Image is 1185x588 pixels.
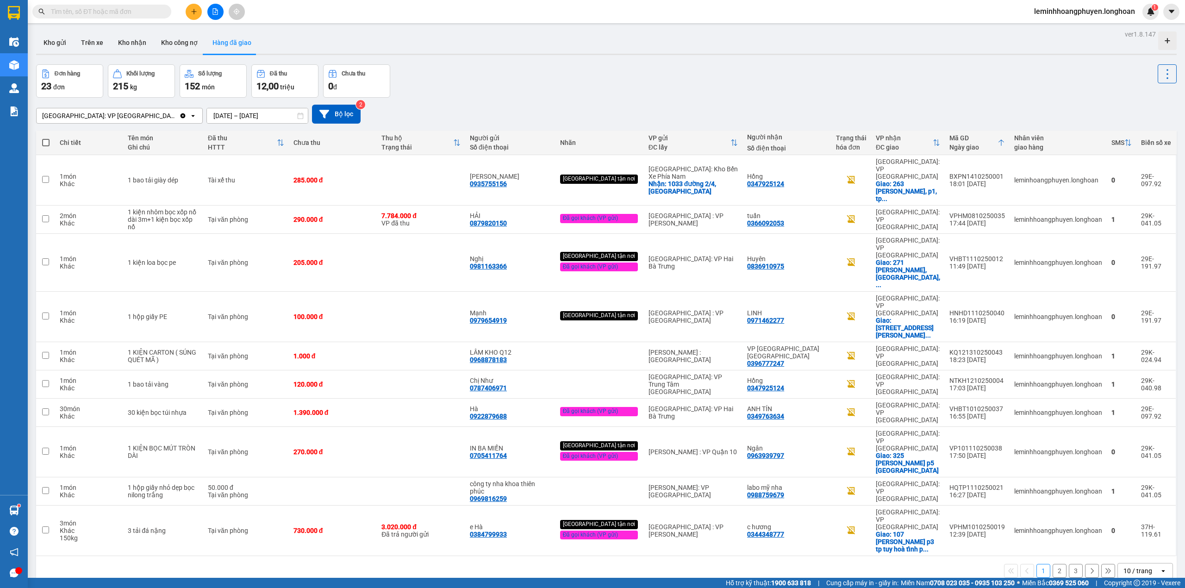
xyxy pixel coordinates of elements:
div: 18:01 [DATE] [949,180,1005,188]
div: 1 món [60,444,118,452]
div: e Hà [470,523,551,531]
div: Tại văn phòng [208,409,284,416]
div: 1 hộp giấy PE [128,313,199,320]
div: 29E-191.97 [1141,309,1171,324]
div: 10 / trang [1123,566,1152,575]
div: [GEOGRAPHIC_DATA]: VP [GEOGRAPHIC_DATA] [876,401,940,424]
th: Toggle SortBy [644,131,742,155]
div: 16:19 [DATE] [949,317,1005,324]
div: 0347925124 [747,180,784,188]
div: 29K-041.05 [1141,484,1171,499]
div: 1.390.000 đ [293,409,373,416]
div: 29K-024.94 [1141,349,1171,363]
span: search [38,8,45,15]
svg: open [1160,567,1167,575]
div: [PERSON_NAME]: VP [GEOGRAPHIC_DATA] [649,484,738,499]
div: Đã thu [270,70,287,77]
div: [GEOGRAPHIC_DATA] tận nơi [560,311,638,320]
div: Nhân viên [1014,134,1102,142]
span: ⚪️ [1017,581,1020,585]
button: file-add [207,4,224,20]
div: Chưa thu [342,70,365,77]
div: [GEOGRAPHIC_DATA]: VP [GEOGRAPHIC_DATA] [876,430,940,452]
img: warehouse-icon [9,60,19,70]
div: LÂM KHO Q12 [470,349,551,356]
div: HNHD1110250040 [949,309,1005,317]
button: Đã thu12,00 triệu [251,64,318,98]
button: caret-down [1163,4,1179,20]
div: 0396777247 [747,360,784,367]
div: Tại văn phòng [208,216,284,223]
th: Toggle SortBy [377,131,465,155]
th: Toggle SortBy [203,131,289,155]
div: [GEOGRAPHIC_DATA]: VP [GEOGRAPHIC_DATA] [876,508,940,531]
input: Select a date range. [207,108,308,123]
button: Đơn hàng23đơn [36,64,103,98]
button: plus [186,4,202,20]
div: Nhãn [560,139,639,146]
div: 1 món [60,173,118,180]
div: leminhhoangphuyen.longhoan [1014,259,1102,266]
div: 0384799933 [470,531,507,538]
div: ĐC giao [876,144,933,151]
span: Cung cấp máy in - giấy in: [826,578,898,588]
div: HẢI [470,212,551,219]
div: 1 món [60,349,118,356]
div: VP nhận [876,134,933,142]
div: [GEOGRAPHIC_DATA] tận nơi [560,520,638,529]
span: 23 [41,81,51,92]
span: | [1096,578,1097,588]
div: [GEOGRAPHIC_DATA]: VP [GEOGRAPHIC_DATA] [876,345,940,367]
div: 0963939797 [747,452,784,459]
div: KQ121310250043 [949,349,1005,356]
div: Khác [60,491,118,499]
div: 1 kiện loa bọc pe [128,259,199,266]
div: Mã GD [949,134,998,142]
div: [GEOGRAPHIC_DATA]: VP Trung Tâm [GEOGRAPHIC_DATA] [649,373,738,395]
div: Giao: 107 lê lợi p3 tp tuy hoà tỉnh phú yên. [876,531,940,553]
th: Toggle SortBy [945,131,1010,155]
div: Trạng thái [381,144,453,151]
div: Đã gọi khách (VP gửi) [560,531,638,540]
div: Khác [60,180,118,188]
sup: 1 [1152,4,1158,11]
div: 290.000 đ [293,216,373,223]
span: ... [923,545,929,553]
img: warehouse-icon [9,37,19,47]
div: Tại văn phòng [208,259,284,266]
div: [GEOGRAPHIC_DATA]: Kho Bến Xe Phía Nam [649,165,738,180]
div: Tài xế thu [208,176,284,184]
div: Chi tiết [60,139,118,146]
div: Giao: 271 nguyễn văn linh, phú lâm, tuy hoà, phú yên [876,259,940,288]
div: [GEOGRAPHIC_DATA] : VP [GEOGRAPHIC_DATA] [649,309,738,324]
div: [GEOGRAPHIC_DATA]: VP [GEOGRAPHIC_DATA] [876,373,940,395]
div: VP gửi [649,134,730,142]
div: [GEOGRAPHIC_DATA]: VP [GEOGRAPHIC_DATA] [876,294,940,317]
div: VP đã thu [381,212,461,227]
button: Bộ lọc [312,105,361,124]
div: Khác [60,219,118,227]
div: VP101110250038 [949,444,1005,452]
div: Tại văn phòng [208,527,284,534]
button: Trên xe [74,31,111,54]
div: 0968878183 [470,356,507,363]
div: 30 món [60,405,118,413]
input: Selected Phú Yên: VP Tuy Hòa. [178,111,179,120]
div: 1 món [60,255,118,263]
button: aim [229,4,245,20]
div: Chị Như [470,377,551,384]
div: 29E-097.92 [1141,405,1171,420]
div: 16:27 [DATE] [949,491,1005,499]
span: kg [130,83,137,91]
button: Hàng đã giao [205,31,259,54]
div: kim nghĩa [470,173,551,180]
div: Đơn hàng [55,70,80,77]
div: Biển số xe [1141,139,1171,146]
div: Nhận: 1033 đường 2/4, Nha Trang [649,180,738,195]
div: 0 [1111,313,1132,320]
span: notification [10,548,19,557]
span: plus [191,8,197,15]
svg: open [189,112,197,119]
div: leminhhoangphuyen.longhoan [1014,313,1102,320]
div: Số điện thoại [470,144,551,151]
